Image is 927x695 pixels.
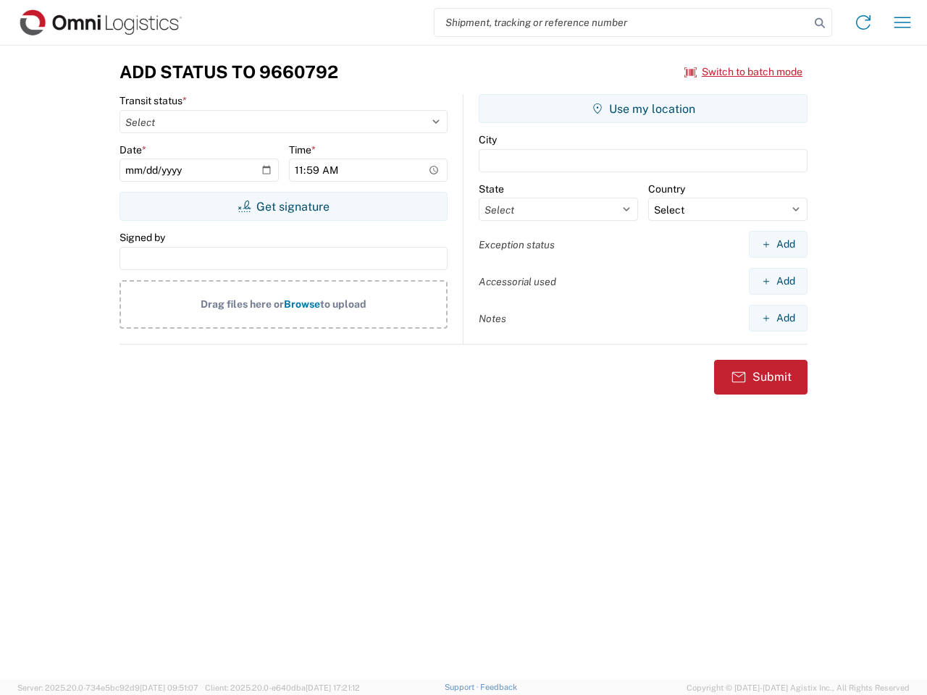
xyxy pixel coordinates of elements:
[119,231,165,244] label: Signed by
[289,143,316,156] label: Time
[684,60,802,84] button: Switch to batch mode
[479,312,506,325] label: Notes
[749,305,808,332] button: Add
[119,62,338,83] h3: Add Status to 9660792
[749,268,808,295] button: Add
[119,143,146,156] label: Date
[479,275,556,288] label: Accessorial used
[119,94,187,107] label: Transit status
[480,683,517,691] a: Feedback
[479,182,504,195] label: State
[479,133,497,146] label: City
[435,9,810,36] input: Shipment, tracking or reference number
[201,298,284,310] span: Drag files here or
[687,681,910,694] span: Copyright © [DATE]-[DATE] Agistix Inc., All Rights Reserved
[479,238,555,251] label: Exception status
[479,94,808,123] button: Use my location
[320,298,366,310] span: to upload
[205,683,360,692] span: Client: 2025.20.0-e640dba
[140,683,198,692] span: [DATE] 09:51:07
[648,182,685,195] label: Country
[306,683,360,692] span: [DATE] 17:21:12
[749,231,808,258] button: Add
[284,298,320,310] span: Browse
[119,192,448,221] button: Get signature
[714,360,808,395] button: Submit
[17,683,198,692] span: Server: 2025.20.0-734e5bc92d9
[445,683,481,691] a: Support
